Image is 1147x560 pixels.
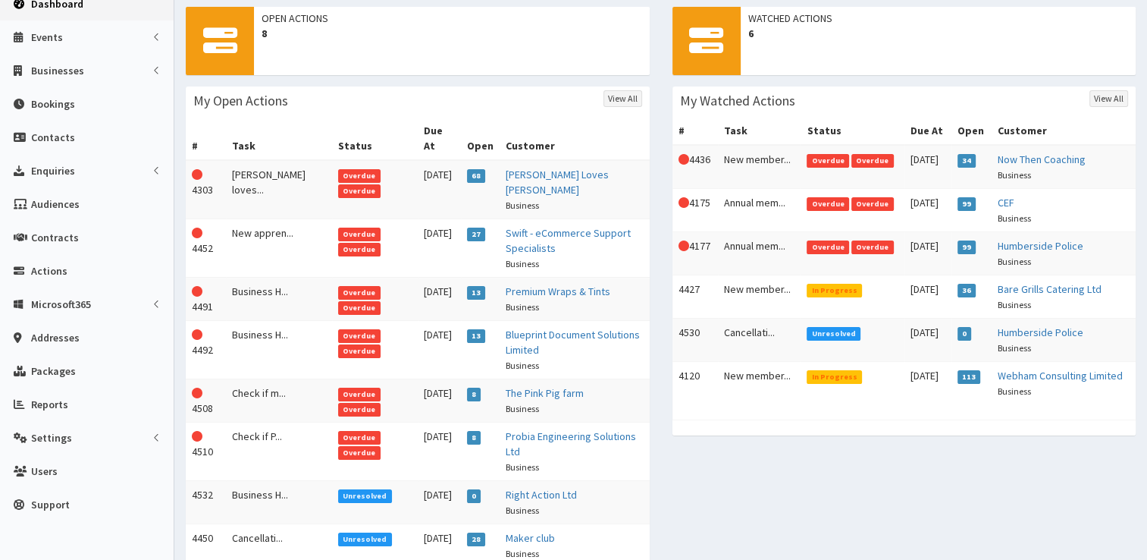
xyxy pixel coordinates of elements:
td: Check if m... [226,379,332,422]
span: 113 [957,370,981,384]
td: 4427 [672,275,719,318]
small: Business [506,461,539,473]
span: Overdue [338,446,381,460]
th: Status [801,117,904,145]
span: Unresolved [338,533,392,546]
span: Overdue [338,344,381,358]
small: Business [506,360,539,371]
td: Business H... [226,480,332,524]
th: Due At [904,117,951,145]
small: Business [998,299,1031,310]
td: Business H... [226,277,332,320]
i: This Action is overdue! [192,431,202,442]
a: Webham Consulting Limited [998,369,1123,382]
a: View All [1089,90,1128,107]
th: Status [332,117,418,160]
span: Users [31,464,58,478]
td: Business H... [226,320,332,379]
small: Business [998,256,1031,267]
span: 28 [467,533,486,546]
td: 4120 [672,361,719,404]
small: Business [998,212,1031,224]
span: In Progress [807,284,862,297]
small: Business [998,342,1031,354]
span: Overdue [338,243,381,256]
h3: My Watched Actions [680,94,795,108]
th: Customer [500,117,650,160]
span: Settings [31,431,72,445]
span: Events [31,30,63,44]
a: Blueprint Document Solutions Limited [506,328,640,357]
span: Overdue [338,184,381,198]
span: Bookings [31,97,75,111]
td: 4177 [672,231,719,275]
span: 34 [957,154,976,168]
span: 8 [467,388,481,401]
span: Overdue [338,403,381,417]
td: 4491 [186,277,226,320]
td: 4510 [186,422,226,480]
td: [DATE] [904,361,951,404]
h3: My Open Actions [193,94,288,108]
td: Annual mem... [718,188,801,231]
th: Task [718,117,801,145]
span: Microsoft365 [31,297,91,311]
span: 8 [467,431,481,445]
small: Business [998,385,1031,397]
th: Open [461,117,500,160]
td: 4452 [186,219,226,277]
span: Overdue [851,197,894,211]
th: Open [951,117,992,145]
span: Contracts [31,231,79,244]
span: 99 [957,197,976,211]
i: This Action is overdue! [678,154,689,165]
span: Actions [31,264,67,278]
th: # [186,117,226,160]
span: Packages [31,364,76,378]
a: Humberside Police [998,326,1083,339]
td: [DATE] [418,160,461,219]
span: Overdue [338,228,381,241]
td: 4175 [672,188,719,231]
a: Right Action Ltd [506,488,577,502]
td: [DATE] [904,145,951,189]
td: Cancellati... [718,318,801,361]
i: This Action is overdue! [678,197,689,208]
span: Overdue [338,301,381,315]
span: Unresolved [338,489,392,503]
td: [PERSON_NAME] loves... [226,160,332,219]
span: Enquiries [31,164,75,178]
span: Overdue [338,329,381,343]
span: Contacts [31,131,75,144]
span: Overdue [807,197,849,211]
td: [DATE] [418,277,461,320]
span: Support [31,498,70,511]
span: Overdue [338,388,381,401]
span: Overdue [338,286,381,300]
span: Overdue [338,169,381,183]
span: 0 [467,489,481,503]
td: 4492 [186,320,226,379]
span: Unresolved [807,327,860,341]
small: Business [998,169,1031,181]
small: Business [506,200,539,211]
i: This Action is overdue! [678,241,689,251]
i: This Action is overdue! [192,388,202,398]
i: This Action is overdue! [192,286,202,297]
span: Overdue [807,154,849,168]
span: Overdue [851,154,894,168]
td: [DATE] [418,422,461,480]
span: Reports [31,398,68,411]
td: New appren... [226,219,332,277]
span: Overdue [807,241,849,254]
td: [DATE] [904,188,951,231]
th: # [672,117,719,145]
span: 8 [262,26,642,41]
td: Annual mem... [718,231,801,275]
td: 4508 [186,379,226,422]
span: Audiences [31,197,80,211]
td: 4303 [186,160,226,219]
i: This Action is overdue! [192,228,202,238]
a: View All [603,90,642,107]
th: Due At [418,117,461,160]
